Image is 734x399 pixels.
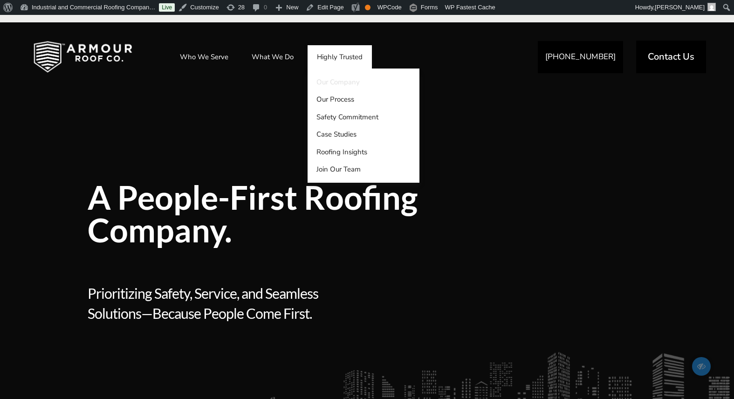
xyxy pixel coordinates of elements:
[692,357,711,376] span: Edit/Preview
[308,161,419,179] a: Join Our Team
[648,52,694,62] span: Contact Us
[308,143,419,161] a: Roofing Insights
[159,3,175,12] a: Live
[308,73,419,91] a: Our Company
[308,45,372,69] a: Highly Trusted
[308,91,419,109] a: Our Process
[242,45,303,69] a: What We Do
[308,108,419,126] a: Safety Commitment
[655,4,705,11] span: [PERSON_NAME]
[19,34,147,80] img: Industrial and Commercial Roofing Company | Armour Roof Co.
[171,45,238,69] a: Who We Serve
[308,126,419,144] a: Case Studies
[538,41,623,73] a: [PHONE_NUMBER]
[365,5,370,10] div: OK
[636,41,706,73] a: Contact Us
